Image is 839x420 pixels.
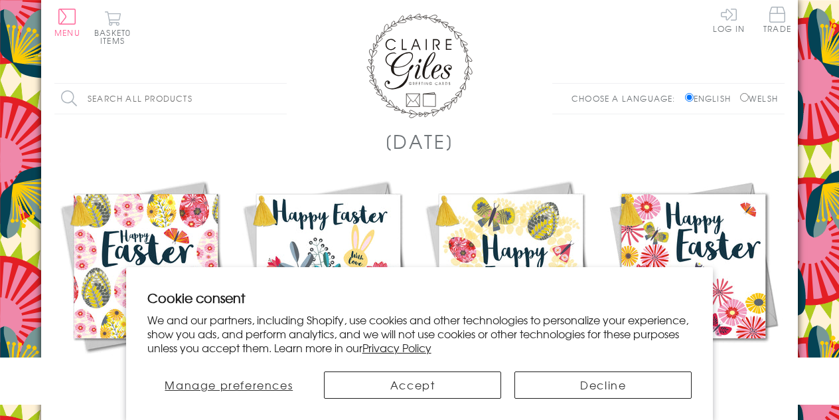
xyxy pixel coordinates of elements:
p: Choose a language: [572,92,682,104]
input: English [685,93,694,102]
span: Manage preferences [165,377,293,393]
input: Welsh [740,93,749,102]
a: Easter Greeting Card, Butterflies & Eggs, Embellished with a colourful tassel £3.75 Add to Basket [419,175,602,405]
label: Welsh [740,92,778,104]
img: Easter Card, Tumbling Flowers, Happy Easter, Embellished with a colourful tassel [602,175,785,358]
input: Search all products [54,84,287,114]
img: Easter Card, Bouquet, Happy Easter, Embellished with a colourful tassel [237,175,419,358]
a: Easter Card, Tumbling Flowers, Happy Easter, Embellished with a colourful tassel £3.75 Add to Basket [602,175,785,405]
img: Easter Greeting Card, Butterflies & Eggs, Embellished with a colourful tassel [419,175,602,358]
input: Search [273,84,287,114]
img: Easter Card, Rows of Eggs, Happy Easter, Embellished with a colourful tassel [54,175,237,358]
button: Manage preferences [147,371,311,399]
span: Menu [54,27,80,39]
a: Easter Card, Bouquet, Happy Easter, Embellished with a colourful tassel £3.75 Add to Basket [237,175,419,405]
button: Basket0 items [94,11,131,45]
h1: [DATE] [385,128,455,155]
p: We and our partners, including Shopify, use cookies and other technologies to personalize your ex... [147,313,692,354]
button: Decline [514,371,692,399]
a: Log In [713,7,745,33]
img: Claire Giles Greetings Cards [366,13,473,118]
button: Accept [324,371,501,399]
span: Trade [763,7,791,33]
a: Easter Card, Rows of Eggs, Happy Easter, Embellished with a colourful tassel £3.75 Add to Basket [54,175,237,405]
a: Privacy Policy [362,340,431,356]
span: 0 items [100,27,131,47]
h2: Cookie consent [147,288,692,307]
label: English [685,92,737,104]
a: Trade [763,7,791,35]
button: Menu [54,9,80,37]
